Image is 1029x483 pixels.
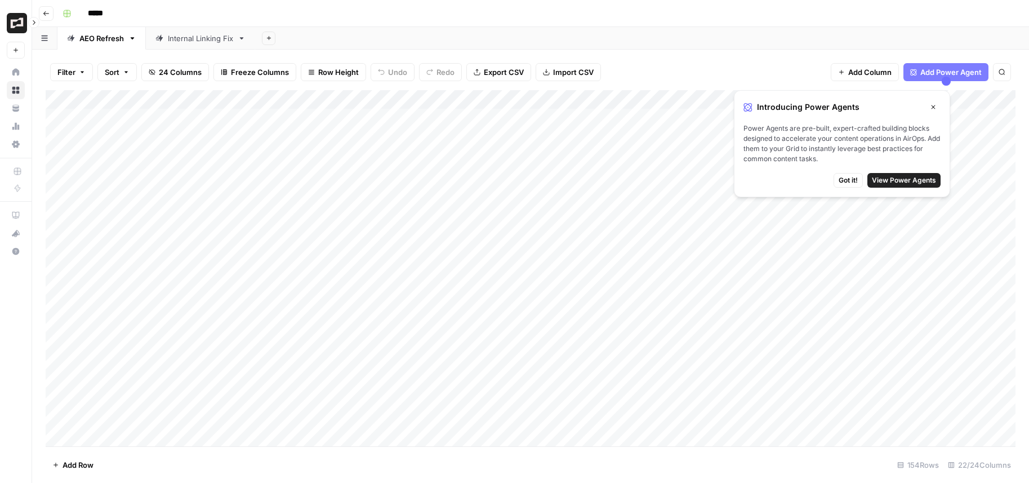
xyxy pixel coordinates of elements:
a: Internal Linking Fix [146,27,255,50]
button: View Power Agents [867,173,941,188]
button: Help + Support [7,242,25,260]
button: Undo [371,63,415,81]
button: 24 Columns [141,63,209,81]
span: Add Row [63,459,93,471]
button: Add Power Agent [903,63,988,81]
div: Internal Linking Fix [168,33,233,44]
img: Brex Logo [7,13,27,33]
button: Row Height [301,63,366,81]
span: Power Agents are pre-built, expert-crafted building blocks designed to accelerate your content op... [743,123,941,164]
span: Add Power Agent [920,67,982,78]
button: Export CSV [466,63,531,81]
a: Settings [7,135,25,153]
span: Row Height [318,67,359,78]
div: 154 Rows [893,456,943,474]
button: Workspace: Brex [7,9,25,37]
span: Got it! [839,175,858,185]
button: Add Row [46,456,100,474]
button: Redo [419,63,462,81]
span: Filter [57,67,75,78]
span: Sort [105,67,119,78]
a: Usage [7,117,25,135]
div: Introducing Power Agents [743,100,941,114]
button: Sort [97,63,137,81]
button: Freeze Columns [213,63,296,81]
span: Freeze Columns [231,67,289,78]
span: Import CSV [553,67,594,78]
button: Add Column [831,63,899,81]
div: AEO Refresh [79,33,124,44]
a: AirOps Academy [7,206,25,224]
div: 22/24 Columns [943,456,1015,474]
span: View Power Agents [872,175,936,185]
button: What's new? [7,224,25,242]
a: Browse [7,81,25,99]
span: Export CSV [484,67,524,78]
a: Your Data [7,99,25,117]
button: Got it! [834,173,863,188]
span: Add Column [848,67,892,78]
div: What's new? [7,225,24,242]
span: Redo [436,67,455,78]
a: Home [7,63,25,81]
span: Undo [388,67,407,78]
button: Filter [50,63,93,81]
button: Import CSV [536,63,601,81]
a: AEO Refresh [57,27,146,50]
span: 24 Columns [159,67,202,78]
